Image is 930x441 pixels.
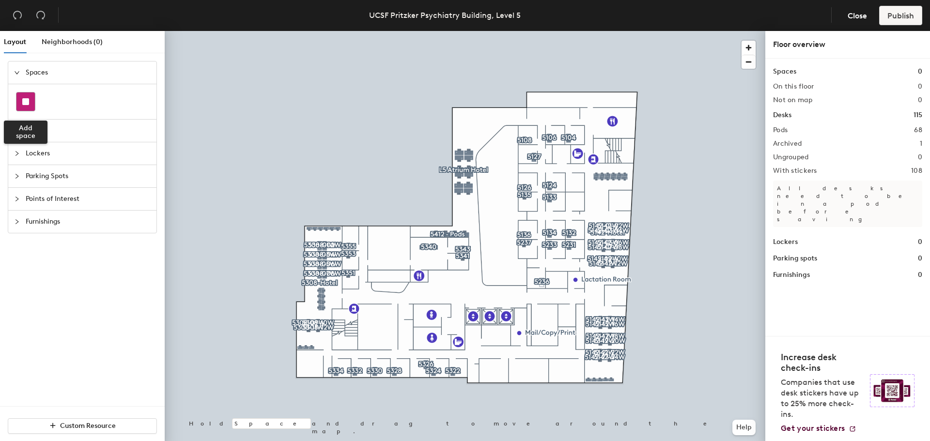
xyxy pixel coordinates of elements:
h1: 0 [918,270,922,280]
button: Undo (⌘ + Z) [8,6,27,25]
a: Get your stickers [781,424,856,433]
p: Companies that use desk stickers have up to 25% more check-ins. [781,377,864,420]
h2: On this floor [773,83,814,91]
div: Floor overview [773,39,922,50]
span: Desks [26,120,151,142]
h2: Ungrouped [773,153,809,161]
h1: 0 [918,237,922,247]
h1: Furnishings [773,270,810,280]
button: Custom Resource [8,418,157,434]
h2: Not on map [773,96,812,104]
div: UCSF Pritzker Psychiatry Building, Level 5 [369,9,521,21]
span: Close [848,11,867,20]
h1: 0 [918,66,922,77]
span: Layout [4,38,26,46]
h1: Spaces [773,66,796,77]
span: Points of Interest [26,188,151,210]
h1: Desks [773,110,791,121]
h2: 0 [918,83,922,91]
button: Add space [16,92,35,111]
span: collapsed [14,151,20,156]
button: Help [732,420,756,435]
button: Close [839,6,875,25]
h2: Archived [773,140,802,148]
span: Spaces [26,61,151,84]
span: collapsed [14,173,20,179]
h2: 0 [918,153,922,161]
span: Lockers [26,142,151,165]
span: collapsed [14,219,20,225]
h2: Pods [773,126,788,134]
span: Custom Resource [60,422,116,430]
h1: Lockers [773,237,798,247]
span: Neighborhoods (0) [42,38,103,46]
h1: 115 [914,110,922,121]
h1: Parking spots [773,253,817,264]
h2: 0 [918,96,922,104]
span: Get your stickers [781,424,845,433]
button: Redo (⌘ + ⇧ + Z) [31,6,50,25]
h2: 68 [914,126,922,134]
h4: Increase desk check-ins [781,352,864,373]
span: collapsed [14,128,20,134]
span: expanded [14,70,20,76]
span: Furnishings [26,211,151,233]
h2: 1 [920,140,922,148]
h2: With stickers [773,167,817,175]
h1: 0 [918,253,922,264]
h2: 108 [911,167,922,175]
span: Parking Spots [26,165,151,187]
button: Publish [879,6,922,25]
span: collapsed [14,196,20,202]
img: Sticker logo [870,374,914,407]
p: All desks need to be in a pod before saving [773,181,922,227]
